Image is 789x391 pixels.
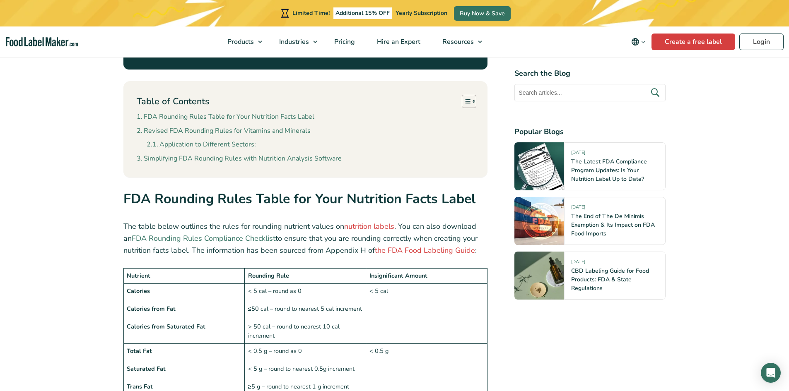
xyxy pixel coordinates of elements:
[454,6,511,21] a: Buy Now & Save
[571,267,649,292] a: CBD Labeling Guide for Food Products: FDA & State Regulations
[571,158,647,183] a: The Latest FDA Compliance Program Updates: Is Your Nutrition Label Up to Date?
[127,305,176,313] strong: Calories from Fat
[292,9,330,17] span: Limited Time!
[217,26,266,57] a: Products
[277,37,310,46] span: Industries
[123,190,475,208] strong: FDA Rounding Rules Table for Your Nutrition Facts Label
[571,259,585,268] span: [DATE]
[225,37,255,46] span: Products
[761,363,781,383] div: Open Intercom Messenger
[147,139,256,150] a: Application to Different Sectors:
[396,9,447,17] span: Yearly Subscription
[137,126,311,137] a: Revised FDA Rounding Rules for Vitamins and Minerals
[323,26,364,57] a: Pricing
[375,245,475,255] a: the FDA Food Labeling Guide
[132,233,275,243] a: FDA Rounding Rules Compliance Checklist
[369,271,427,280] strong: Insignificant Amount
[127,382,153,391] strong: Trans Fat
[248,271,289,280] strong: Rounding Rule
[571,149,585,159] span: [DATE]
[440,37,475,46] span: Resources
[332,37,356,46] span: Pricing
[625,34,651,50] button: Change language
[268,26,321,57] a: Industries
[739,34,784,50] a: Login
[571,212,655,237] a: The End of The De Minimis Exemption & Its Impact on FDA Food Imports
[514,84,666,101] input: Search articles...
[123,221,488,256] p: The table below outlines the rules for rounding nutrient values on . You can also download an to ...
[374,37,421,46] span: Hire an Expert
[137,95,209,108] p: Table of Contents
[137,154,342,164] a: Simplifying FDA Rounding Rules with Nutrition Analysis Software
[127,271,150,280] strong: Nutrient
[127,287,150,295] strong: Calories
[245,283,366,343] td: < 5 cal – round as 0 ≤50 cal – round to nearest 5 cal increment > 50 cal – round to nearest 10 ca...
[127,322,205,331] strong: Calories from Saturated Fat
[344,221,394,231] a: nutrition labels
[127,365,166,373] strong: Saturated Fat
[127,347,152,355] strong: Total Fat
[651,34,735,50] a: Create a free label
[137,112,314,122] a: FDA Rounding Rules Table for Your Nutrition Facts Label
[6,37,78,47] a: Food Label Maker homepage
[366,283,487,343] td: < 5 cal
[333,7,392,19] span: Additional 15% OFF
[571,204,585,213] span: [DATE]
[514,126,666,137] h4: Popular Blogs
[432,26,486,57] a: Resources
[514,68,666,79] h4: Search the Blog
[456,94,474,108] a: Toggle Table of Content
[366,26,429,57] a: Hire an Expert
